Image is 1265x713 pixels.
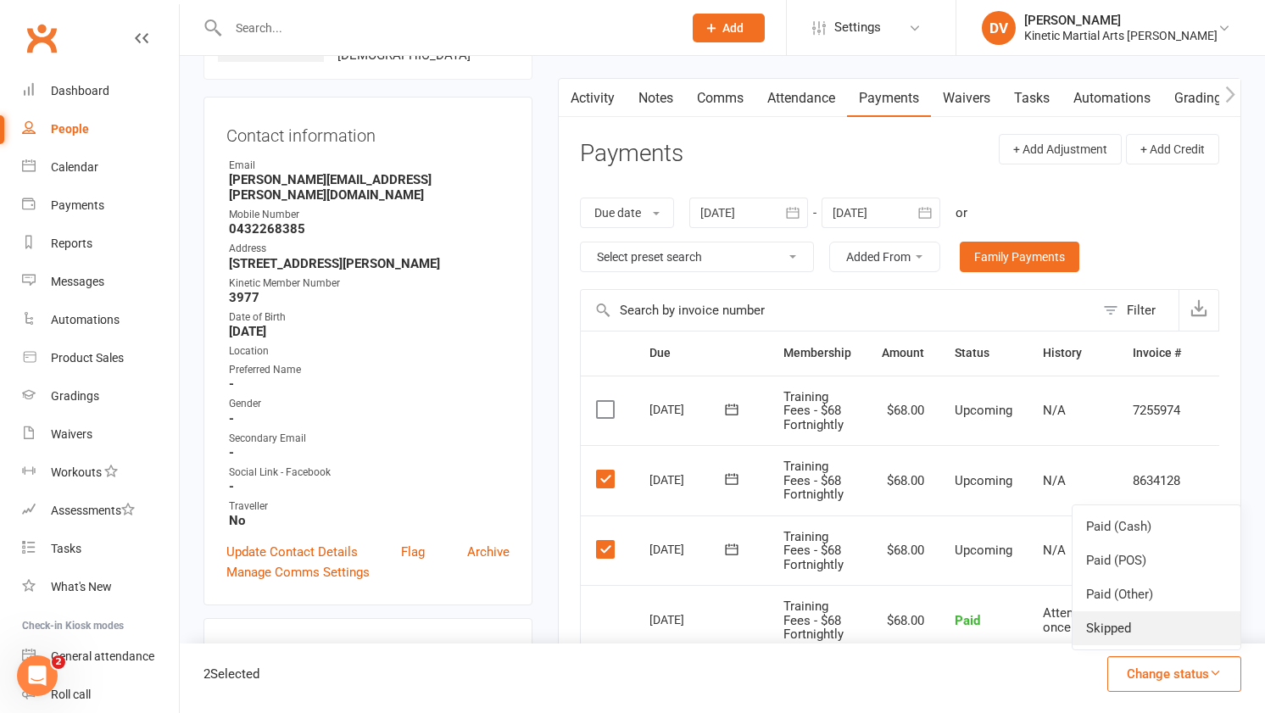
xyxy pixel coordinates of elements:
[467,542,510,562] a: Archive
[51,427,92,441] div: Waivers
[51,313,120,326] div: Automations
[52,655,65,669] span: 2
[229,376,510,392] strong: -
[955,613,980,628] span: Paid
[22,568,179,606] a: What's New
[581,290,1095,331] input: Search by invoice number
[51,504,135,517] div: Assessments
[229,513,510,528] strong: No
[649,396,727,422] div: [DATE]
[693,14,765,42] button: Add
[51,351,124,365] div: Product Sales
[203,664,259,684] div: 2
[22,263,179,301] a: Messages
[1043,473,1066,488] span: N/A
[229,465,510,481] div: Social Link - Facebook
[649,536,727,562] div: [DATE]
[722,21,744,35] span: Add
[22,72,179,110] a: Dashboard
[51,122,89,136] div: People
[51,389,99,403] div: Gradings
[956,203,967,223] div: or
[22,415,179,454] a: Waivers
[229,396,510,412] div: Gender
[1073,611,1240,645] a: Skipped
[210,666,259,682] span: Selected
[229,256,510,271] strong: [STREET_ADDRESS][PERSON_NAME]
[229,343,510,359] div: Location
[982,11,1016,45] div: DV
[229,411,510,426] strong: -
[17,655,58,696] iframe: Intercom live chat
[783,389,844,432] span: Training Fees - $68 Fortnightly
[685,79,755,118] a: Comms
[1043,543,1066,558] span: N/A
[1073,510,1240,543] a: Paid (Cash)
[649,606,727,632] div: [DATE]
[22,638,179,676] a: General attendance kiosk mode
[229,241,510,257] div: Address
[955,543,1012,558] span: Upcoming
[867,585,939,655] td: $68.00
[1043,403,1066,418] span: N/A
[229,499,510,515] div: Traveller
[22,187,179,225] a: Payments
[867,376,939,446] td: $68.00
[51,542,81,555] div: Tasks
[401,542,425,562] a: Flag
[229,324,510,339] strong: [DATE]
[1127,300,1156,320] div: Filter
[847,79,931,118] a: Payments
[22,377,179,415] a: Gradings
[51,649,154,663] div: General attendance
[229,290,510,305] strong: 3977
[229,309,510,326] div: Date of Birth
[1107,656,1241,692] button: Change status
[226,641,510,660] h3: Wallet
[1117,331,1196,375] th: Invoice #
[229,221,510,237] strong: 0432268385
[51,688,91,701] div: Roll call
[51,237,92,250] div: Reports
[931,79,1002,118] a: Waivers
[580,198,674,228] button: Due date
[1117,376,1196,446] td: 7255974
[867,515,939,586] td: $68.00
[1095,290,1179,331] button: Filter
[834,8,881,47] span: Settings
[867,445,939,515] td: $68.00
[51,580,112,593] div: What's New
[783,529,844,572] span: Training Fees - $68 Fortnightly
[1043,605,1102,635] span: Attempted once
[229,158,510,174] div: Email
[229,431,510,447] div: Secondary Email
[22,225,179,263] a: Reports
[649,466,727,493] div: [DATE]
[559,79,627,118] a: Activity
[1024,13,1218,28] div: [PERSON_NAME]
[768,331,867,375] th: Membership
[634,331,768,375] th: Due
[51,275,104,288] div: Messages
[829,242,940,272] button: Added From
[51,160,98,174] div: Calendar
[223,16,671,40] input: Search...
[226,120,510,145] h3: Contact information
[22,301,179,339] a: Automations
[226,542,358,562] a: Update Contact Details
[1062,79,1162,118] a: Automations
[229,445,510,460] strong: -
[1126,134,1219,164] button: + Add Credit
[229,207,510,223] div: Mobile Number
[999,134,1122,164] button: + Add Adjustment
[755,79,847,118] a: Attendance
[51,84,109,97] div: Dashboard
[783,459,844,502] span: Training Fees - $68 Fortnightly
[229,172,510,203] strong: [PERSON_NAME][EMAIL_ADDRESS][PERSON_NAME][DOMAIN_NAME]
[867,331,939,375] th: Amount
[1073,577,1240,611] a: Paid (Other)
[627,79,685,118] a: Notes
[22,339,179,377] a: Product Sales
[960,242,1079,272] a: Family Payments
[229,362,510,378] div: Preferred Name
